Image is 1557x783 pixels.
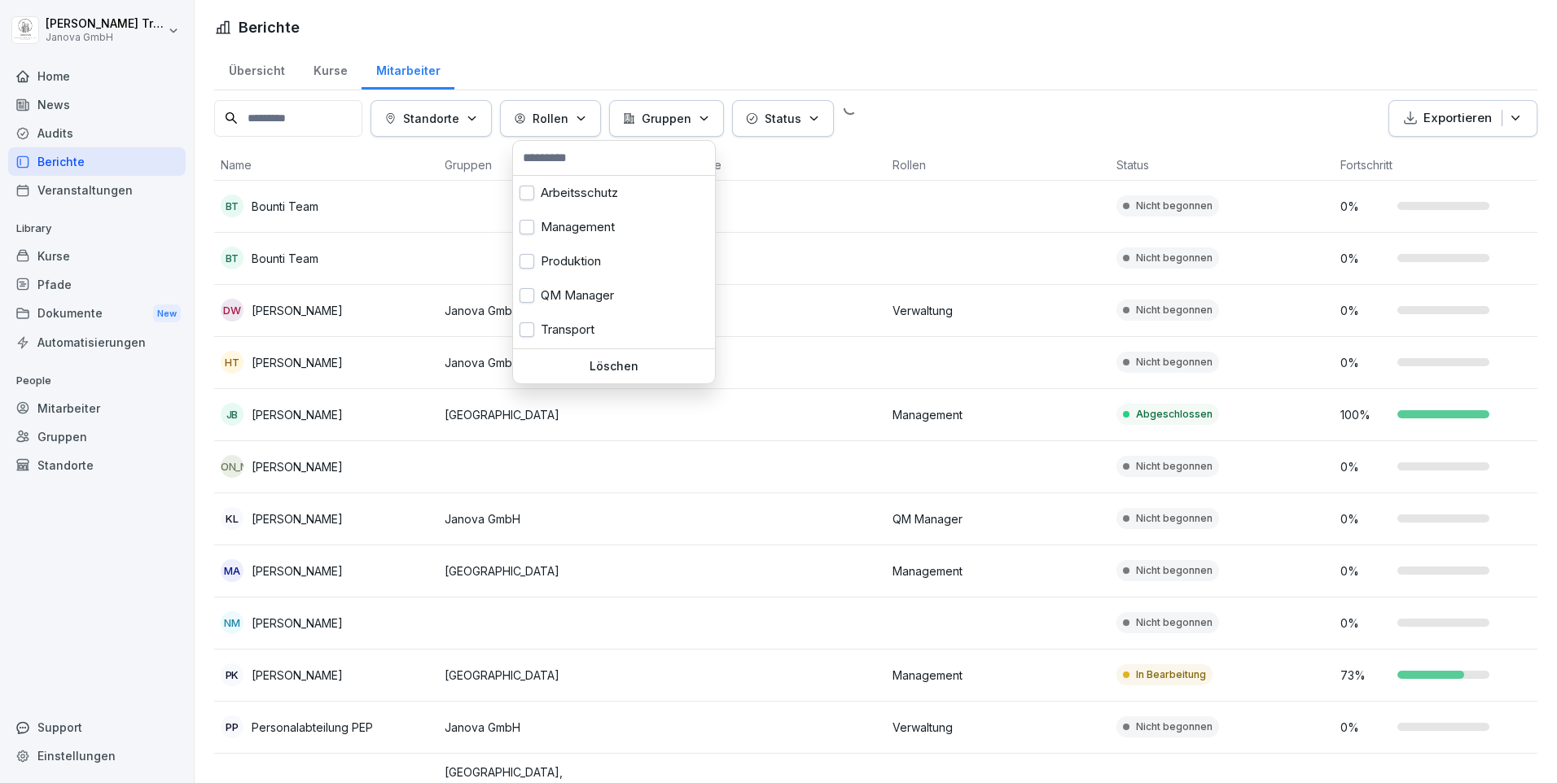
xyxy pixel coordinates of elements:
p: Status [765,110,801,127]
div: Arbeitsschutz [513,176,715,210]
div: Transport [513,313,715,347]
div: Management [513,210,715,244]
p: Rollen [533,110,568,127]
p: Löschen [520,359,708,374]
div: Produktion [513,244,715,278]
p: Exportieren [1423,109,1492,128]
p: Standorte [403,110,459,127]
div: Verkauf [513,347,715,381]
div: QM Manager [513,278,715,313]
p: Gruppen [642,110,691,127]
